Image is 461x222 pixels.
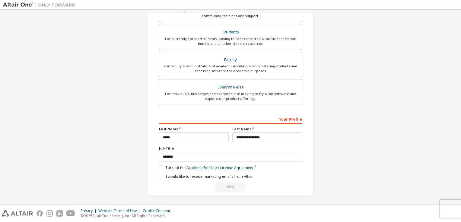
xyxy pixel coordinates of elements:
label: I would like to receive marketing emails from Altair [159,174,253,179]
div: Students [163,28,298,36]
div: Your Profile [159,114,302,124]
label: I accept the [159,165,253,170]
div: Cookie Consent [143,208,174,213]
div: Privacy [81,208,98,213]
div: Faculty [163,56,298,64]
img: facebook.svg [37,210,43,217]
img: instagram.svg [46,210,53,217]
div: Read and acccept EULA to continue [159,183,302,192]
a: Academic End-User License Agreement [186,165,253,170]
p: © 2025 Altair Engineering, Inc. All Rights Reserved. [81,213,174,218]
img: youtube.svg [66,210,75,217]
label: Last Name [232,127,302,131]
img: linkedin.svg [56,210,63,217]
label: First Name [159,127,229,131]
label: Job Title [159,146,302,151]
div: For existing customers looking to access software downloads, HPC resources, community, trainings ... [163,9,298,18]
div: For faculty & administrators of academic institutions administering students and accessing softwa... [163,64,298,73]
div: For currently enrolled students looking to access the free Altair Student Edition bundle and all ... [163,36,298,46]
div: Website Terms of Use [98,208,143,213]
img: Altair One [3,2,78,8]
div: For individuals, businesses and everyone else looking to try Altair software and explore our prod... [163,91,298,101]
div: Everyone else [163,83,298,91]
img: altair_logo.svg [2,210,33,217]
